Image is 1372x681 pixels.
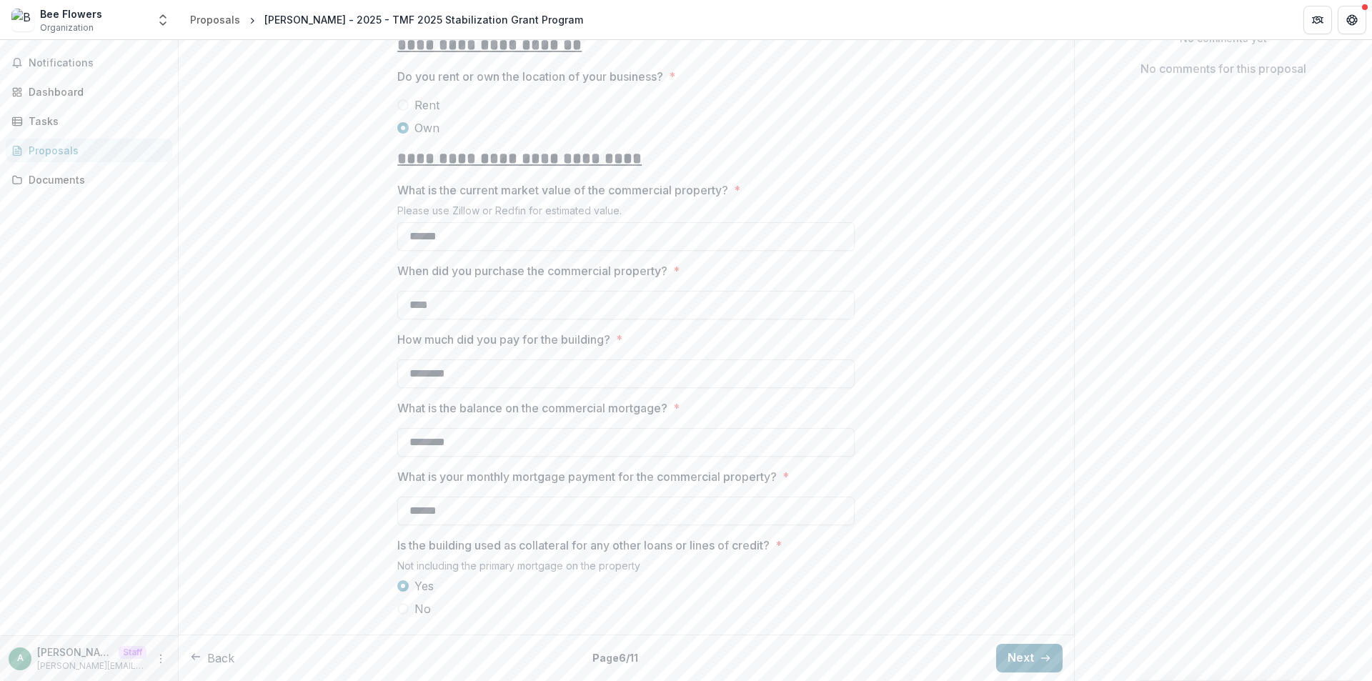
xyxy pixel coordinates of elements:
[40,6,102,21] div: Bee Flowers
[6,51,172,74] button: Notifications
[397,468,777,485] p: What is your monthly mortgage payment for the commercial property?
[152,650,169,667] button: More
[29,57,166,69] span: Notifications
[40,21,94,34] span: Organization
[29,172,161,187] div: Documents
[37,645,113,660] p: [PERSON_NAME][EMAIL_ADDRESS][DOMAIN_NAME]
[397,399,667,417] p: What is the balance on the commercial mortgage?
[397,68,663,85] p: Do you rent or own the location of your business?
[184,9,589,30] nav: breadcrumb
[414,96,439,114] span: Rent
[6,139,172,162] a: Proposals
[17,654,24,663] div: anveet@trytemelio.com
[184,9,246,30] a: Proposals
[592,650,638,665] p: Page 6 / 11
[414,577,434,595] span: Yes
[29,143,161,158] div: Proposals
[414,119,439,136] span: Own
[6,80,172,104] a: Dashboard
[397,537,770,554] p: Is the building used as collateral for any other loans or lines of credit?
[29,84,161,99] div: Dashboard
[397,204,855,222] div: Please use Zillow or Redfin for estimated value.
[29,114,161,129] div: Tasks
[190,12,240,27] div: Proposals
[190,650,234,667] button: Back
[397,262,667,279] p: When did you purchase the commercial property?
[153,6,173,34] button: Open entity switcher
[414,600,431,617] span: No
[1303,6,1332,34] button: Partners
[1140,60,1306,77] p: No comments for this proposal
[996,644,1063,672] button: Next
[119,646,146,659] p: Staff
[397,182,728,199] p: What is the current market value of the commercial property?
[6,168,172,192] a: Documents
[11,9,34,31] img: Bee Flowers
[1338,6,1366,34] button: Get Help
[6,109,172,133] a: Tasks
[264,12,583,27] div: [PERSON_NAME] - 2025 - TMF 2025 Stabilization Grant Program
[397,560,855,577] div: Not including the primary mortgage on the property
[37,660,146,672] p: [PERSON_NAME][EMAIL_ADDRESS][DOMAIN_NAME]
[397,331,610,348] p: How much did you pay for the building?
